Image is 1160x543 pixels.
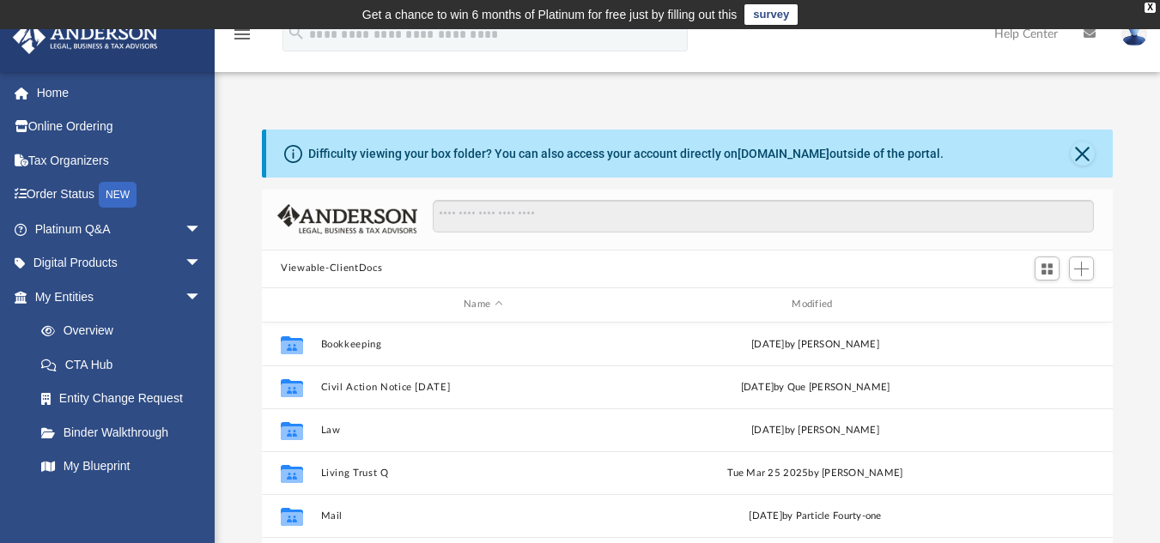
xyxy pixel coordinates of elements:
a: menu [232,33,252,45]
a: Overview [24,314,228,348]
button: Law [321,424,646,435]
img: Anderson Advisors Platinum Portal [8,21,163,54]
a: Entity Change Request [24,382,228,416]
a: Digital Productsarrow_drop_down [12,246,228,281]
a: Platinum Q&Aarrow_drop_down [12,212,228,246]
a: My Blueprint [24,449,219,484]
div: [DATE] by [PERSON_NAME] [653,422,977,437]
span: arrow_drop_down [185,212,219,247]
button: Living Trust Q [321,467,646,478]
button: Switch to Grid View [1035,256,1060,281]
div: [DATE] by Que [PERSON_NAME] [653,379,977,395]
a: Tax Organizers [12,143,228,178]
button: Civil Action Notice [DATE] [321,381,646,392]
div: id [270,297,313,312]
div: id [985,297,1105,312]
button: Mail [321,510,646,521]
div: NEW [99,182,137,208]
button: Add [1069,256,1095,281]
a: Order StatusNEW [12,178,228,213]
div: Get a chance to win 6 months of Platinum for free just by filling out this [362,4,738,25]
button: Close [1071,142,1095,166]
div: [DATE] by Particle Fourty-one [653,508,977,523]
input: Search files and folders [433,200,1094,232]
i: menu [232,24,252,45]
a: Home [12,75,228,110]
div: Name [320,297,646,312]
div: Tue Mar 25 2025 by [PERSON_NAME] [653,465,977,480]
div: Modified [653,297,978,312]
span: arrow_drop_down [185,280,219,315]
img: User Pic [1121,21,1147,46]
i: search [287,23,306,42]
div: [DATE] by [PERSON_NAME] [653,336,977,352]
a: [DOMAIN_NAME] [738,147,829,160]
a: survey [744,4,798,25]
a: Online Ordering [12,110,228,144]
div: Difficulty viewing your box folder? You can also access your account directly on outside of the p... [308,145,944,163]
span: arrow_drop_down [185,246,219,281]
div: close [1145,3,1156,13]
a: My Entitiesarrow_drop_down [12,280,228,314]
button: Bookkeeping [321,338,646,349]
button: Viewable-ClientDocs [281,261,382,276]
a: CTA Hub [24,347,228,382]
a: Tax Due Dates [24,483,228,517]
a: Binder Walkthrough [24,415,228,449]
